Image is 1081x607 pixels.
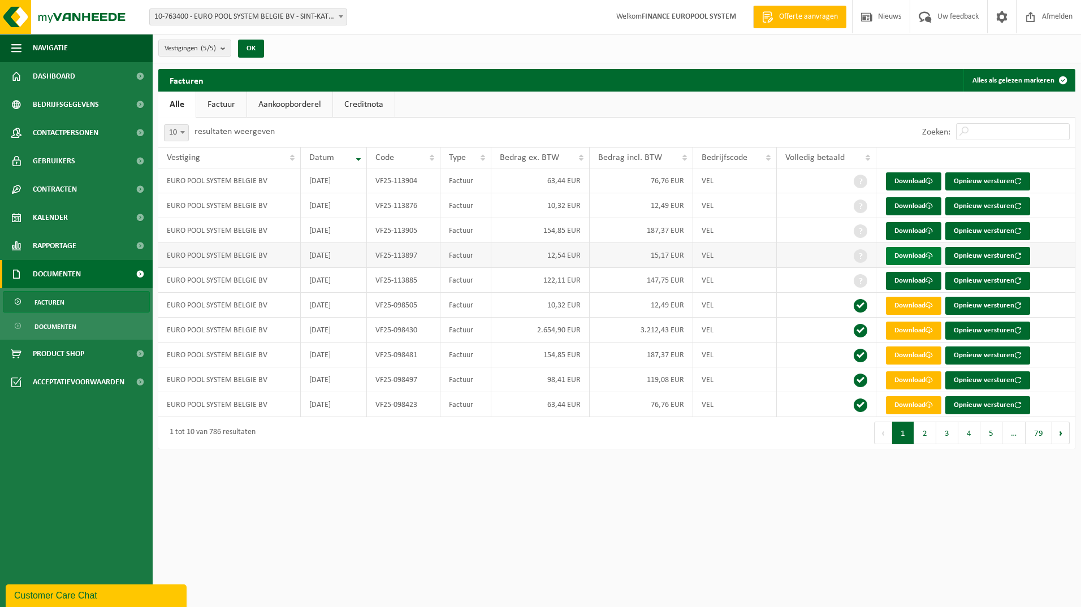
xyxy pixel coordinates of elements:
[945,172,1030,190] button: Opnieuw versturen
[158,342,301,367] td: EURO POOL SYSTEM BELGIE BV
[158,168,301,193] td: EURO POOL SYSTEM BELGIE BV
[201,45,216,52] count: (5/5)
[886,272,941,290] a: Download
[590,193,693,218] td: 12,49 EUR
[301,218,367,243] td: [DATE]
[449,153,466,162] span: Type
[693,268,777,293] td: VEL
[702,153,747,162] span: Bedrijfscode
[642,12,736,21] strong: FINANCE EUROPOOL SYSTEM
[1052,422,1070,444] button: Next
[196,92,247,118] a: Factuur
[500,153,559,162] span: Bedrag ex. BTW
[892,422,914,444] button: 1
[333,92,395,118] a: Creditnota
[440,392,491,417] td: Factuur
[33,175,77,203] span: Contracten
[963,69,1074,92] button: Alles als gelezen markeren
[590,243,693,268] td: 15,17 EUR
[491,392,590,417] td: 63,44 EUR
[693,218,777,243] td: VEL
[367,293,440,318] td: VF25-098505
[693,243,777,268] td: VEL
[491,293,590,318] td: 10,32 EUR
[945,247,1030,265] button: Opnieuw versturen
[158,40,231,57] button: Vestigingen(5/5)
[1026,422,1052,444] button: 79
[367,392,440,417] td: VF25-098423
[367,318,440,342] td: VF25-098430
[693,318,777,342] td: VEL
[886,197,941,215] a: Download
[440,342,491,367] td: Factuur
[491,342,590,367] td: 154,85 EUR
[491,367,590,392] td: 98,41 EUR
[874,422,892,444] button: Previous
[158,92,196,118] a: Alle
[301,243,367,268] td: [DATE]
[238,40,264,58] button: OK
[491,268,590,293] td: 122,11 EUR
[301,168,367,193] td: [DATE]
[158,293,301,318] td: EURO POOL SYSTEM BELGIE BV
[301,367,367,392] td: [DATE]
[301,342,367,367] td: [DATE]
[301,318,367,342] td: [DATE]
[149,8,347,25] span: 10-763400 - EURO POOL SYSTEM BELGIE BV - SINT-KATELIJNE-WAVER
[491,243,590,268] td: 12,54 EUR
[693,293,777,318] td: VEL
[945,371,1030,389] button: Opnieuw versturen
[247,92,332,118] a: Aankoopborderel
[945,396,1030,414] button: Opnieuw versturen
[301,293,367,318] td: [DATE]
[886,172,941,190] a: Download
[150,9,347,25] span: 10-763400 - EURO POOL SYSTEM BELGIE BV - SINT-KATELIJNE-WAVER
[33,90,99,119] span: Bedrijfsgegevens
[693,168,777,193] td: VEL
[440,293,491,318] td: Factuur
[367,342,440,367] td: VF25-098481
[753,6,846,28] a: Offerte aanvragen
[375,153,394,162] span: Code
[158,318,301,342] td: EURO POOL SYSTEM BELGIE BV
[945,322,1030,340] button: Opnieuw versturen
[33,203,68,232] span: Kalender
[886,247,941,265] a: Download
[165,125,188,141] span: 10
[1002,422,1026,444] span: …
[886,322,941,340] a: Download
[33,260,81,288] span: Documenten
[301,193,367,218] td: [DATE]
[34,292,64,313] span: Facturen
[6,582,189,607] iframe: chat widget
[980,422,1002,444] button: 5
[886,371,941,389] a: Download
[194,127,275,136] label: resultaten weergeven
[945,197,1030,215] button: Opnieuw versturen
[886,396,941,414] a: Download
[590,392,693,417] td: 76,76 EUR
[598,153,662,162] span: Bedrag incl. BTW
[158,243,301,268] td: EURO POOL SYSTEM BELGIE BV
[886,222,941,240] a: Download
[491,218,590,243] td: 154,85 EUR
[440,193,491,218] td: Factuur
[367,218,440,243] td: VF25-113905
[33,232,76,260] span: Rapportage
[491,193,590,218] td: 10,32 EUR
[158,218,301,243] td: EURO POOL SYSTEM BELGIE BV
[491,318,590,342] td: 2.654,90 EUR
[367,193,440,218] td: VF25-113876
[440,243,491,268] td: Factuur
[914,422,936,444] button: 2
[693,193,777,218] td: VEL
[491,168,590,193] td: 63,44 EUR
[3,291,150,313] a: Facturen
[33,340,84,368] span: Product Shop
[33,368,124,396] span: Acceptatievoorwaarden
[440,318,491,342] td: Factuur
[693,392,777,417] td: VEL
[590,367,693,392] td: 119,08 EUR
[693,342,777,367] td: VEL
